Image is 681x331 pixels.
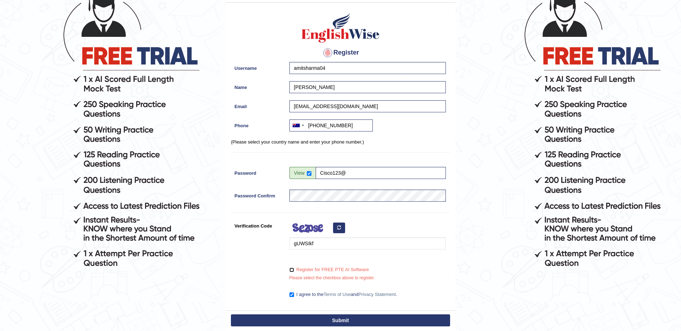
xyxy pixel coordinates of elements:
[300,12,381,44] img: Logo of English Wise create a new account for intelligent practice with AI
[231,139,450,145] p: (Please select your country name and enter your phone number.)
[231,220,286,229] label: Verification Code
[231,190,286,199] label: Password Confirm
[323,292,351,297] a: Terms of Use
[358,292,396,297] a: Privacy Statement
[231,81,286,91] label: Name
[289,266,369,273] label: Register for FREE PTE AI Software
[289,119,373,131] input: +61 412 345 678
[289,291,397,298] label: I agree to the and .
[307,171,311,176] input: Show/Hide Password
[231,314,450,326] button: Submit
[231,167,286,176] label: Password
[289,268,294,272] input: Register for FREE PTE AI Software
[231,47,450,58] h4: Register
[290,120,306,131] div: Australia: +61
[289,292,294,297] input: I agree to theTerms of UseandPrivacy Statement.
[231,119,286,129] label: Phone
[231,100,286,110] label: Email
[231,62,286,72] label: Username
